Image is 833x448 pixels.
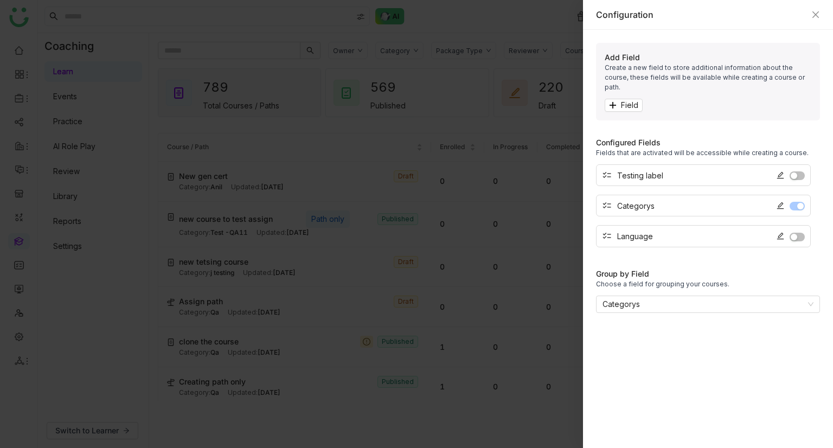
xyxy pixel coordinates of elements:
[596,9,806,21] div: Configuration
[605,52,811,63] div: Add Field
[605,99,643,112] button: Field
[596,279,820,289] div: Choose a field for grouping your courses.
[602,231,612,241] i: checklist
[617,232,653,241] div: Language
[603,296,813,312] nz-select-item: Categorys
[596,268,820,279] div: Group by Field
[617,201,655,210] div: Categorys
[621,99,638,111] span: Field
[596,137,820,148] div: Configured Fields
[602,201,612,210] i: checklist
[811,10,820,19] button: Close
[617,171,663,180] div: Testing label
[602,170,612,180] i: checklist
[596,148,820,158] div: Fields that are activated will be accessible while creating a course.
[605,63,811,92] div: Create a new field to store additional information about the course, these fields will be availab...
